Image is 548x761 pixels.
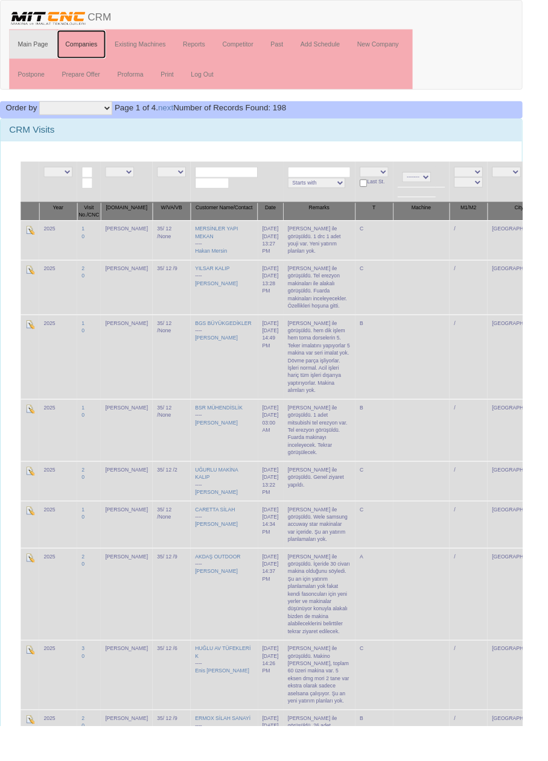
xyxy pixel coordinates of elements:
a: 0 [86,344,89,350]
td: 35/ 12 /6 [160,671,200,744]
td: ---- [200,273,270,330]
img: Edit [27,677,36,686]
td: / [471,484,511,525]
a: 2 [86,750,89,756]
td: [PERSON_NAME] ile görüşüldü. hem dik işlem hem torna dorselerin 5. Teker imalatını yapıyorlar 5 m... [297,330,372,418]
td: ---- [200,525,270,575]
a: [PERSON_NAME] [205,294,249,300]
td: ---- [200,330,270,418]
td: C [372,671,412,744]
a: 1 [86,336,89,342]
td: ---- [200,418,270,484]
td: 35/ 12 /None [160,231,200,273]
img: Edit [27,424,36,434]
td: / [471,525,511,575]
a: 0 [86,286,89,292]
td: 35/ 12 /9 [160,575,200,671]
td: 2025 [41,231,81,273]
a: [PERSON_NAME] [205,547,249,553]
h3: CRM Visits [10,131,538,142]
td: 2025 [41,575,81,671]
td: [PERSON_NAME] ile görüşüldü. Genel ziyaret yapıldı. [297,484,372,525]
td: / [471,231,511,273]
img: Edit [27,278,36,288]
td: 35/ 12 /None [160,330,200,418]
div: [DATE] 13:28 PM [275,286,292,309]
td: 2025 [41,525,81,575]
td: / [471,330,511,418]
td: 2025 [41,330,81,418]
a: next [166,108,182,118]
img: Edit [27,489,36,499]
td: C [372,273,412,330]
a: ERMOX SİLAH SANAYİ [205,750,263,756]
div: [DATE] 14:26 PM [275,684,292,708]
td: [DATE] [270,330,297,418]
th: Remarks [297,212,372,232]
td: [DATE] [270,671,297,744]
td: / [471,575,511,671]
td: [DATE] [270,418,297,484]
a: 2 [86,581,89,587]
td: B [372,418,412,484]
a: YILSAR KALIP [205,279,241,285]
td: ---- [200,484,270,525]
a: Companies [60,31,112,62]
a: BGS BÜYÜKGEDİKLER [205,336,264,342]
div: [DATE] 14:49 PM [275,343,292,367]
td: C [372,525,412,575]
th: Date [270,212,297,232]
td: [PERSON_NAME] [106,330,160,418]
td: [PERSON_NAME] [106,575,160,671]
img: Edit [27,531,36,540]
a: AKDAŞ OUTDOOR [205,581,252,587]
a: Enis [PERSON_NAME] [205,701,261,707]
span: Page 1 of 4. [120,108,166,118]
a: 1 [86,237,89,243]
a: 3 [86,677,89,683]
a: Hakan Mersin [205,261,238,267]
td: C [372,231,412,273]
a: 2 [86,490,89,496]
td: C [372,484,412,525]
td: [PERSON_NAME] [106,671,160,744]
td: B [372,330,412,418]
td: 35/ 12 /2 [160,484,200,525]
td: [DATE] [270,273,297,330]
td: / [471,671,511,744]
td: [PERSON_NAME] ile görüşüldü. Wele samsung accuway star makinalar var içeride. Şu an yatırım planl... [297,525,372,575]
th: [DOMAIN_NAME] [106,212,160,232]
a: 0 [86,589,89,595]
td: [DATE] [270,575,297,671]
img: header.png [10,10,92,28]
a: CRM [1,1,126,31]
a: BSR MÜHENDİSLİK [205,425,255,431]
img: Edit [27,335,36,345]
td: [PERSON_NAME] ile görüşüldü. Makino [PERSON_NAME], toplam 60 üzeri makina var. 5 eksen dmg mori 2... [297,671,372,744]
td: [PERSON_NAME] [106,418,160,484]
a: Past [275,31,306,62]
img: Edit [27,750,36,759]
a: 0 [86,685,89,691]
td: / [471,418,511,484]
a: Log Out [191,63,233,93]
td: ---- [200,231,270,273]
a: Reports [183,31,225,62]
a: Add Schedule [306,31,366,62]
div: [DATE] 03:00 AM [275,432,292,455]
a: 1 [86,425,89,431]
td: [PERSON_NAME] ile görüşüldü. İçeride 30 civarı makina olduğunu söyledi. Şu an için yatırım planla... [297,575,372,671]
td: 35/ 12 /None [160,525,200,575]
a: Proforma [114,63,159,93]
a: [PERSON_NAME] [205,440,249,446]
td: 35/ 12 /9 [160,273,200,330]
th: Visit No./CNC [81,212,106,232]
td: [PERSON_NAME] ile görüşüldü. Tel erezyon makinaları ile alakalı görüşüldü. Fuarda makinaları ince... [297,273,372,330]
td: 2025 [41,418,81,484]
a: Postpone [10,63,56,93]
a: 1 [86,531,89,537]
th: M1/M2 [471,212,511,232]
th: Machine [412,212,471,232]
td: 35/ 12 /None [160,418,200,484]
a: 0 [86,432,89,438]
